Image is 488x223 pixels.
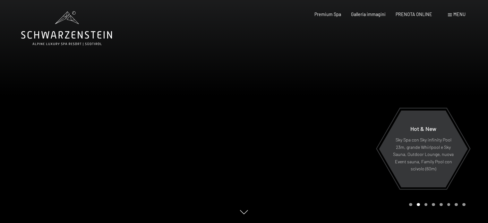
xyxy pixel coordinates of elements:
[424,203,428,206] div: Carousel Page 3
[417,203,420,206] div: Carousel Page 2 (Current Slide)
[432,203,435,206] div: Carousel Page 4
[453,12,466,17] span: Menu
[409,203,412,206] div: Carousel Page 1
[314,12,341,17] a: Premium Spa
[410,125,436,132] span: Hot & New
[447,203,450,206] div: Carousel Page 6
[393,136,454,173] p: Sky Spa con Sky infinity Pool 23m, grande Whirlpool e Sky Sauna, Outdoor Lounge, nuova Event saun...
[407,203,465,206] div: Carousel Pagination
[440,203,443,206] div: Carousel Page 5
[351,12,386,17] a: Galleria immagini
[455,203,458,206] div: Carousel Page 7
[379,110,468,188] a: Hot & New Sky Spa con Sky infinity Pool 23m, grande Whirlpool e Sky Sauna, Outdoor Lounge, nuova ...
[396,12,432,17] a: PRENOTA ONLINE
[462,203,466,206] div: Carousel Page 8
